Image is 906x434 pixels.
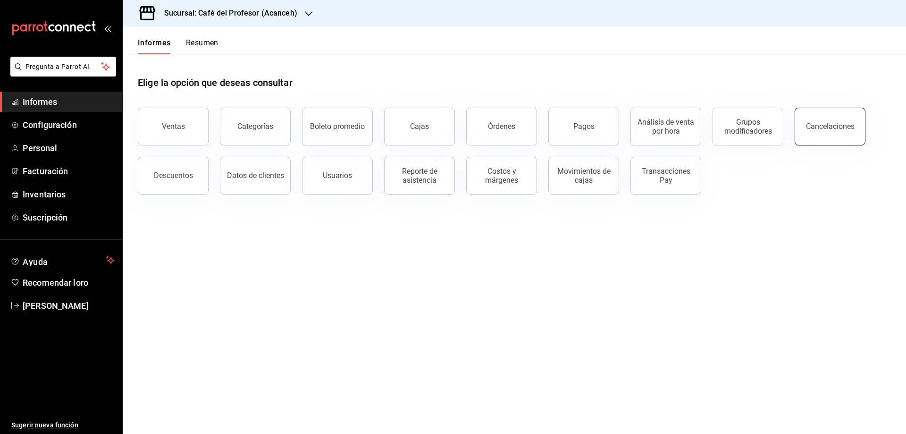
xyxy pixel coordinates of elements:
[138,108,209,145] button: Ventas
[23,143,57,153] font: Personal
[466,108,537,145] button: Órdenes
[642,167,690,185] font: Transacciones Pay
[713,108,783,145] button: Grupos modificadores
[23,301,89,311] font: [PERSON_NAME]
[384,157,455,195] button: Reporte de asistencia
[323,171,352,180] font: Usuarios
[573,122,595,131] font: Pagos
[310,122,365,131] font: Boleto promedio
[23,189,66,199] font: Inventarios
[630,108,701,145] button: Análisis de venta por hora
[488,122,515,131] font: Órdenes
[162,122,185,131] font: Ventas
[410,122,429,131] font: Cajas
[154,171,193,180] font: Descuentos
[795,108,865,145] button: Cancelaciones
[10,57,116,77] button: Pregunta a Parrot AI
[466,157,537,195] button: Costos y márgenes
[23,213,67,222] font: Suscripción
[384,108,455,145] a: Cajas
[220,157,291,195] button: Datos de clientes
[25,63,90,70] font: Pregunta a Parrot AI
[402,167,437,185] font: Reporte de asistencia
[11,421,78,429] font: Sugerir nueva función
[23,278,88,288] font: Recomendar loro
[557,167,611,185] font: Movimientos de cajas
[638,118,694,136] font: Análisis de venta por hora
[23,257,48,267] font: Ayuda
[806,122,855,131] font: Cancelaciones
[302,108,373,145] button: Boleto promedio
[104,25,111,32] button: abrir_cajón_menú
[220,108,291,145] button: Categorías
[302,157,373,195] button: Usuarios
[485,167,518,185] font: Costos y márgenes
[138,38,218,54] div: pestañas de navegación
[186,38,218,47] font: Resumen
[138,38,171,47] font: Informes
[138,77,293,88] font: Elige la opción que deseas consultar
[630,157,701,195] button: Transacciones Pay
[23,120,77,130] font: Configuración
[23,97,57,107] font: Informes
[164,9,297,17] font: Sucursal: Café del Profesor (Acanceh)
[227,171,284,180] font: Datos de clientes
[237,122,273,131] font: Categorías
[138,157,209,195] button: Descuentos
[7,68,116,78] a: Pregunta a Parrot AI
[23,166,68,176] font: Facturación
[548,157,619,195] button: Movimientos de cajas
[548,108,619,145] button: Pagos
[724,118,772,136] font: Grupos modificadores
